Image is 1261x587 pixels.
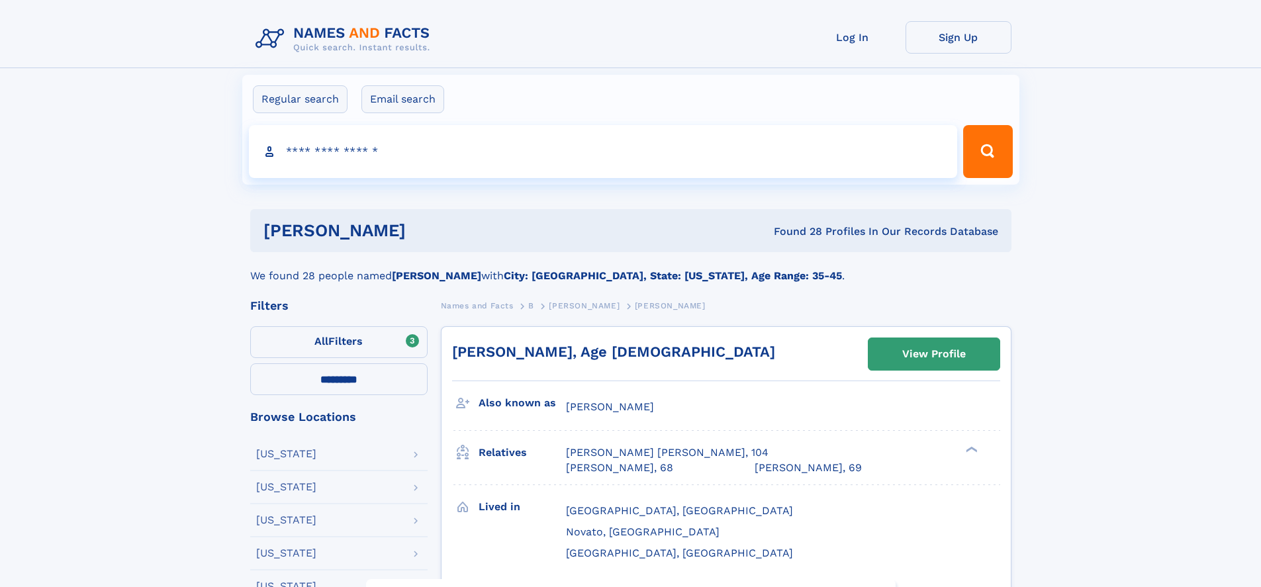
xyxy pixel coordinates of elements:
[256,449,316,459] div: [US_STATE]
[441,297,514,314] a: Names and Facts
[549,301,620,310] span: [PERSON_NAME]
[250,411,428,423] div: Browse Locations
[528,297,534,314] a: B
[528,301,534,310] span: B
[392,269,481,282] b: [PERSON_NAME]
[906,21,1011,54] a: Sign Up
[253,85,348,113] label: Regular search
[504,269,842,282] b: City: [GEOGRAPHIC_DATA], State: [US_STATE], Age Range: 35-45
[566,445,769,460] a: [PERSON_NAME] [PERSON_NAME], 104
[590,224,998,239] div: Found 28 Profiles In Our Records Database
[755,461,862,475] a: [PERSON_NAME], 69
[963,125,1012,178] button: Search Button
[250,326,428,358] label: Filters
[361,85,444,113] label: Email search
[566,504,793,517] span: [GEOGRAPHIC_DATA], [GEOGRAPHIC_DATA]
[256,548,316,559] div: [US_STATE]
[479,496,566,518] h3: Lived in
[566,461,673,475] a: [PERSON_NAME], 68
[249,125,958,178] input: search input
[800,21,906,54] a: Log In
[250,300,428,312] div: Filters
[250,21,441,57] img: Logo Names and Facts
[256,482,316,492] div: [US_STATE]
[902,339,966,369] div: View Profile
[263,222,590,239] h1: [PERSON_NAME]
[868,338,1000,370] a: View Profile
[962,445,978,454] div: ❯
[479,392,566,414] h3: Also known as
[256,515,316,525] div: [US_STATE]
[635,301,706,310] span: [PERSON_NAME]
[250,252,1011,284] div: We found 28 people named with .
[549,297,620,314] a: [PERSON_NAME]
[314,335,328,347] span: All
[479,441,566,464] h3: Relatives
[566,400,654,413] span: [PERSON_NAME]
[452,343,775,360] a: [PERSON_NAME], Age [DEMOGRAPHIC_DATA]
[566,525,720,538] span: Novato, [GEOGRAPHIC_DATA]
[566,547,793,559] span: [GEOGRAPHIC_DATA], [GEOGRAPHIC_DATA]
